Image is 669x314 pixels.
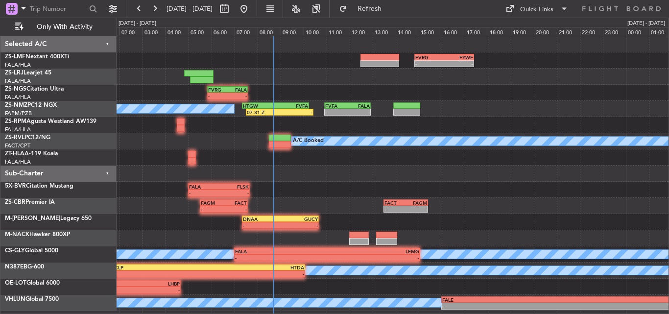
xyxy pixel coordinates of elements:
[327,255,419,261] div: -
[384,200,406,206] div: FACT
[5,54,69,60] a: ZS-LMFNextant 400XTi
[219,184,249,190] div: FLSK
[5,86,26,92] span: ZS-NGS
[406,206,427,212] div: -
[415,61,444,67] div: -
[520,5,553,15] div: Quick Links
[5,126,31,133] a: FALA/HLA
[5,135,50,141] a: ZS-RVLPC12/NG
[465,27,488,36] div: 17:00
[534,27,557,36] div: 20:00
[208,271,305,277] div: -
[327,27,350,36] div: 11:00
[208,87,227,93] div: FVRG
[347,109,369,115] div: -
[442,303,586,309] div: -
[5,296,25,302] span: VHLUN
[5,199,55,205] a: ZS-CBRPremier IA
[5,119,26,124] span: ZS-RPM
[224,200,247,206] div: FACT
[603,27,626,36] div: 23:00
[580,27,603,36] div: 22:00
[511,27,534,36] div: 19:00
[201,200,224,206] div: FAGM
[235,27,258,36] div: 07:00
[11,19,106,35] button: Only With Activity
[5,70,24,76] span: ZS-LRJ
[626,27,649,36] div: 00:00
[111,271,208,277] div: -
[228,87,247,93] div: FALA
[189,27,212,36] div: 05:00
[442,27,465,36] div: 16:00
[235,255,327,261] div: -
[5,216,60,221] span: M-[PERSON_NAME]
[25,24,103,30] span: Only With Activity
[5,61,31,69] a: FALA/HLA
[5,102,27,108] span: ZS-NMZ
[557,27,580,36] div: 21:00
[258,27,281,36] div: 08:00
[406,200,427,206] div: FAGM
[208,265,305,270] div: HTDA
[444,61,473,67] div: -
[68,287,180,293] div: -
[166,27,189,36] div: 04:00
[325,109,347,115] div: -
[247,109,280,115] div: 07:31 Z
[68,281,180,287] div: LHBP
[5,86,64,92] a: ZS-NGSCitation Ultra
[373,27,396,36] div: 13:00
[189,190,219,196] div: -
[5,248,25,254] span: CS-GLY
[327,248,419,254] div: LEMG
[5,119,96,124] a: ZS-RPMAgusta Westland AW139
[5,54,25,60] span: ZS-LMF
[304,27,327,36] div: 10:00
[396,27,419,36] div: 14:00
[347,103,369,109] div: FALA
[5,264,44,270] a: N387EBG-600
[415,54,444,60] div: FVRG
[5,199,25,205] span: ZS-CBR
[5,158,31,166] a: FALA/HLA
[243,103,276,109] div: HTGW
[280,222,318,228] div: -
[30,1,86,16] input: Trip Number
[201,206,224,212] div: -
[5,151,58,157] a: ZT-HLAA-119 Koala
[228,93,247,99] div: -
[501,1,573,17] button: Quick Links
[5,232,70,238] a: M-NACKHawker 800XP
[143,27,166,36] div: 03:00
[208,93,227,99] div: -
[488,27,511,36] div: 18:00
[212,27,235,36] div: 06:00
[111,265,208,270] div: GCLP
[627,20,665,28] div: [DATE] - [DATE]
[189,184,219,190] div: FALA
[419,27,442,36] div: 15:00
[280,109,312,115] div: -
[293,134,324,148] div: A/C Booked
[5,110,32,117] a: FAPM/PZB
[5,70,51,76] a: ZS-LRJLearjet 45
[224,206,247,212] div: -
[5,183,26,189] span: 5X-BVR
[334,1,393,17] button: Refresh
[444,54,473,60] div: FYWE
[349,5,390,12] span: Refresh
[5,135,24,141] span: ZS-RVL
[384,206,406,212] div: -
[5,264,27,270] span: N387EB
[5,232,29,238] span: M-NACK
[5,94,31,101] a: FALA/HLA
[5,142,30,149] a: FACT/CPT
[5,248,58,254] a: CS-GLYGlobal 5000
[5,77,31,85] a: FALA/HLA
[5,216,92,221] a: M-[PERSON_NAME]Legacy 650
[235,248,327,254] div: FALA
[5,296,59,302] a: VHLUNGlobal 7500
[167,4,213,13] span: [DATE] - [DATE]
[119,27,143,36] div: 02:00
